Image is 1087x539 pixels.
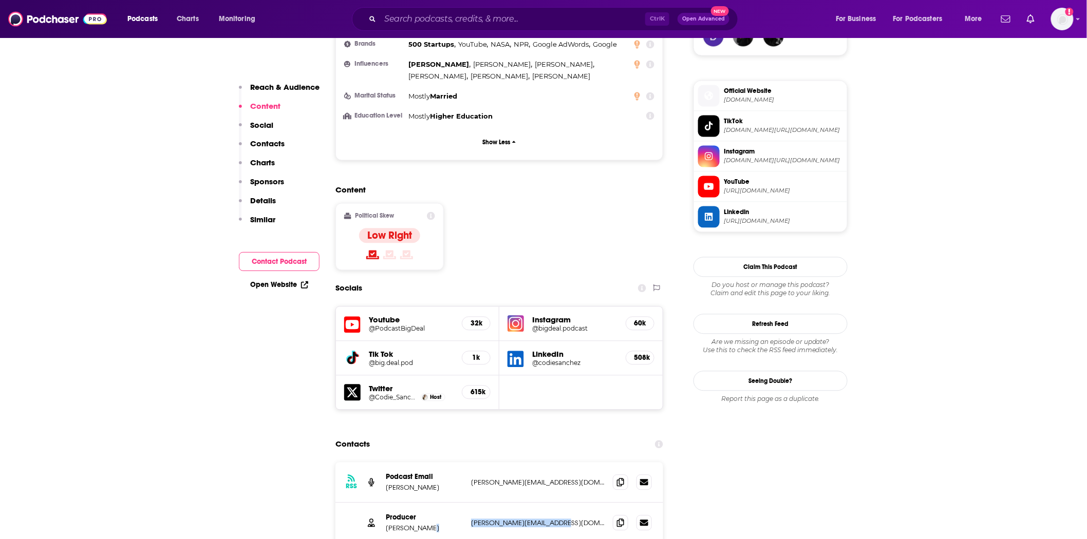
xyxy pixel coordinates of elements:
[408,61,469,69] span: [PERSON_NAME]
[369,350,454,359] h5: Tik Tok
[491,41,510,49] span: NASA
[471,519,605,528] p: [PERSON_NAME][EMAIL_ADDRESS][DOMAIN_NAME]
[471,388,482,397] h5: 615k
[239,139,285,158] button: Contacts
[997,10,1015,28] a: Show notifications dropdown
[239,120,273,139] button: Social
[369,359,454,367] a: @big.deal.pod
[471,71,530,83] span: ,
[344,61,404,68] h3: Influencers
[239,252,320,271] button: Contact Podcast
[239,177,284,196] button: Sponsors
[532,315,617,325] h5: Instagram
[380,11,645,27] input: Search podcasts, credits, & more...
[335,185,655,195] h2: Content
[127,12,158,26] span: Podcasts
[645,12,669,26] span: Ctrl K
[386,524,463,533] p: [PERSON_NAME]
[532,325,617,333] a: @bigdeal.podcast
[458,41,487,49] span: YouTube
[386,484,463,492] p: [PERSON_NAME]
[533,41,589,49] span: Google AdWords
[219,12,255,26] span: Monitoring
[535,59,595,71] span: ,
[386,513,463,522] p: Producer
[694,257,848,277] button: Claim This Podcast
[724,147,843,157] span: Instagram
[958,11,995,27] button: open menu
[471,478,605,487] p: [PERSON_NAME][EMAIL_ADDRESS][DOMAIN_NAME]
[471,72,529,81] span: [PERSON_NAME]
[698,115,843,137] a: TikTok[DOMAIN_NAME][URL][DOMAIN_NAME]
[369,394,418,401] a: @Codie_Sanchez
[678,13,729,25] button: Open AdvancedNew
[724,208,843,217] span: Linkedin
[430,92,457,101] span: Married
[1023,10,1039,28] a: Show notifications dropdown
[893,12,943,26] span: For Podcasters
[473,61,531,69] span: [PERSON_NAME]
[724,178,843,187] span: YouTube
[634,319,646,328] h5: 60k
[724,218,843,225] span: https://www.linkedin.com/in/codiesanchez
[369,384,454,394] h5: Twitter
[8,9,107,29] img: Podchaser - Follow, Share and Rate Podcasts
[346,483,357,491] h3: RSS
[250,139,285,148] p: Contacts
[362,7,748,31] div: Search podcasts, credits, & more...
[533,39,590,51] span: ,
[408,112,430,121] span: Mostly
[694,371,848,391] a: Seeing Double?
[473,59,533,71] span: ,
[369,325,454,333] a: @PodcastBigDeal
[491,39,512,51] span: ,
[1051,8,1074,30] img: User Profile
[698,85,843,107] a: Official Website[DOMAIN_NAME]
[367,229,412,242] h4: Low Right
[344,113,404,120] h3: Education Level
[535,61,593,69] span: [PERSON_NAME]
[250,215,275,224] p: Similar
[335,435,370,454] h2: Contacts
[344,93,404,100] h3: Marital Status
[694,338,848,355] div: Are we missing an episode or update? Use this to check the RSS feed immediately.
[514,39,530,51] span: ,
[694,281,848,290] span: Do you host or manage this podcast?
[694,395,848,403] div: Report this page as a duplicate.
[355,213,395,220] h2: Political Skew
[239,101,280,120] button: Content
[724,87,843,96] span: Official Website
[458,39,489,51] span: ,
[250,177,284,186] p: Sponsors
[408,39,456,51] span: ,
[694,314,848,334] button: Refresh Feed
[829,11,889,27] button: open menu
[239,215,275,234] button: Similar
[239,158,275,177] button: Charts
[120,11,171,27] button: open menu
[344,133,654,152] button: Show Less
[724,97,843,104] span: contrarianthinking.co
[711,6,729,16] span: New
[408,72,466,81] span: [PERSON_NAME]
[887,11,958,27] button: open menu
[698,146,843,167] a: Instagram[DOMAIN_NAME][URL][DOMAIN_NAME]
[369,315,454,325] h5: Youtube
[430,394,441,401] span: Host
[634,354,646,362] h5: 508k
[1051,8,1074,30] button: Show profile menu
[250,120,273,130] p: Social
[335,279,362,298] h2: Socials
[422,395,428,400] img: Codie Sanchez
[1051,8,1074,30] span: Logged in as hmill
[471,354,482,362] h5: 1k
[239,196,276,215] button: Details
[408,59,471,71] span: ,
[430,112,493,121] span: Higher Education
[724,117,843,126] span: TikTok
